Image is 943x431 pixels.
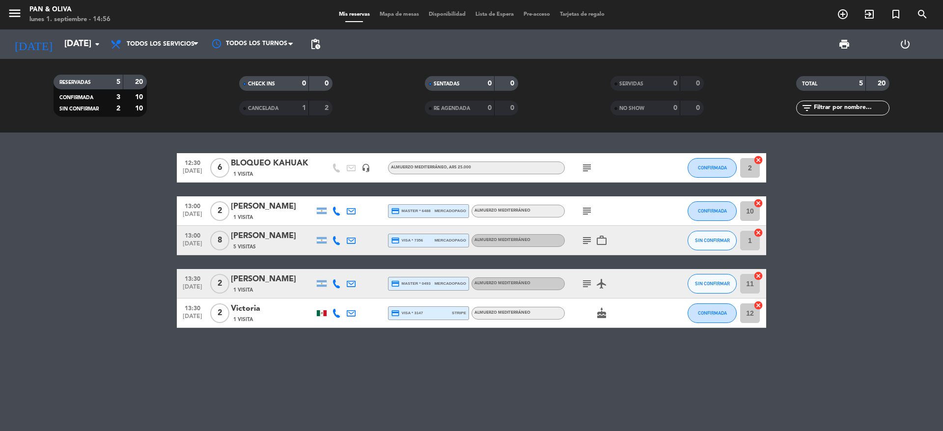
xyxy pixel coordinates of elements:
[838,38,850,50] span: print
[813,103,889,113] input: Filtrar por nombre...
[434,106,470,111] span: RE AGENDADA
[180,229,205,241] span: 13:00
[231,157,314,170] div: BLOQUEO KAHUAK
[878,80,888,87] strong: 20
[180,284,205,295] span: [DATE]
[698,165,727,170] span: CONFIRMADA
[210,303,229,323] span: 2
[180,241,205,252] span: [DATE]
[302,80,306,87] strong: 0
[59,107,99,111] span: SIN CONFIRMAR
[581,278,593,290] i: subject
[447,165,471,169] span: , ARS 25.000
[596,307,608,319] i: cake
[519,12,555,17] span: Pre-acceso
[837,8,849,20] i: add_circle_outline
[391,207,431,215] span: master * 6488
[391,236,423,245] span: visa * 7356
[127,41,194,48] span: Todos los servicios
[233,214,253,221] span: 1 Visita
[695,281,730,286] span: SIN CONFIRMAR
[859,80,863,87] strong: 5
[753,198,763,208] i: cancel
[233,286,253,294] span: 1 Visita
[875,29,936,59] div: LOG OUT
[233,243,256,251] span: 5 Visitas
[688,158,737,178] button: CONFIRMADA
[309,38,321,50] span: pending_actions
[334,12,375,17] span: Mis reservas
[248,81,275,86] span: CHECK INS
[753,300,763,310] i: cancel
[180,302,205,313] span: 13:30
[180,157,205,168] span: 12:30
[391,165,471,169] span: Almuerzo Mediterráneo
[7,6,22,24] button: menu
[619,106,644,111] span: NO SHOW
[91,38,103,50] i: arrow_drop_down
[471,12,519,17] span: Lista de Espera
[688,201,737,221] button: CONFIRMADA
[180,168,205,179] span: [DATE]
[899,38,911,50] i: power_settings_new
[698,208,727,214] span: CONFIRMADA
[753,271,763,281] i: cancel
[231,273,314,286] div: [PERSON_NAME]
[391,279,400,288] i: credit_card
[210,231,229,250] span: 8
[581,235,593,246] i: subject
[180,211,205,222] span: [DATE]
[474,209,530,213] span: Almuerzo Mediterráneo
[695,238,730,243] span: SIN CONFIRMAR
[248,106,278,111] span: CANCELADA
[801,102,813,114] i: filter_list
[180,200,205,211] span: 13:00
[116,105,120,112] strong: 2
[916,8,928,20] i: search
[435,280,466,287] span: mercadopago
[180,313,205,324] span: [DATE]
[7,33,59,55] i: [DATE]
[434,81,460,86] span: SENTADAS
[210,201,229,221] span: 2
[116,94,120,101] strong: 3
[581,205,593,217] i: subject
[688,303,737,323] button: CONFIRMADA
[135,105,145,112] strong: 10
[233,170,253,178] span: 1 Visita
[488,105,492,111] strong: 0
[474,311,530,315] span: Almuerzo Mediterráneo
[688,231,737,250] button: SIN CONFIRMAR
[673,80,677,87] strong: 0
[116,79,120,85] strong: 5
[391,207,400,215] i: credit_card
[325,105,331,111] strong: 2
[391,309,423,318] span: visa * 3147
[474,281,530,285] span: Almuerzo Mediterráneo
[231,200,314,213] div: [PERSON_NAME]
[135,79,145,85] strong: 20
[619,81,643,86] span: SERVIDAS
[581,162,593,174] i: subject
[673,105,677,111] strong: 0
[510,105,516,111] strong: 0
[29,15,111,25] div: lunes 1. septiembre - 14:56
[210,274,229,294] span: 2
[391,236,400,245] i: credit_card
[510,80,516,87] strong: 0
[696,105,702,111] strong: 0
[488,80,492,87] strong: 0
[698,310,727,316] span: CONFIRMADA
[29,5,111,15] div: Pan & Oliva
[59,95,93,100] span: CONFIRMADA
[391,279,431,288] span: master * 0493
[59,80,91,85] span: RESERVADAS
[7,6,22,21] i: menu
[435,237,466,243] span: mercadopago
[452,310,466,316] span: stripe
[135,94,145,101] strong: 10
[753,228,763,238] i: cancel
[391,309,400,318] i: credit_card
[802,81,817,86] span: TOTAL
[863,8,875,20] i: exit_to_app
